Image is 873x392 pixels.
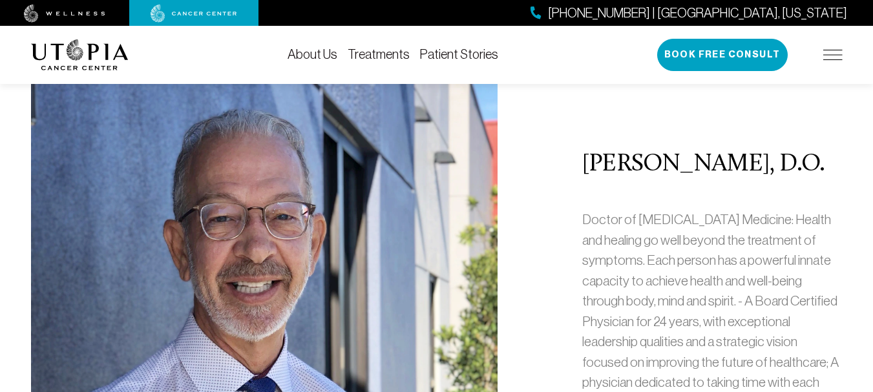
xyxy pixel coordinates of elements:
a: Treatments [348,47,410,61]
img: cancer center [151,5,237,23]
h2: [PERSON_NAME], D.O. [582,151,843,178]
button: Book Free Consult [657,39,788,71]
a: Patient Stories [420,47,498,61]
a: [PHONE_NUMBER] | [GEOGRAPHIC_DATA], [US_STATE] [531,4,847,23]
span: [PHONE_NUMBER] | [GEOGRAPHIC_DATA], [US_STATE] [548,4,847,23]
a: About Us [288,47,337,61]
img: logo [31,39,129,70]
img: icon-hamburger [823,50,843,60]
img: wellness [24,5,105,23]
